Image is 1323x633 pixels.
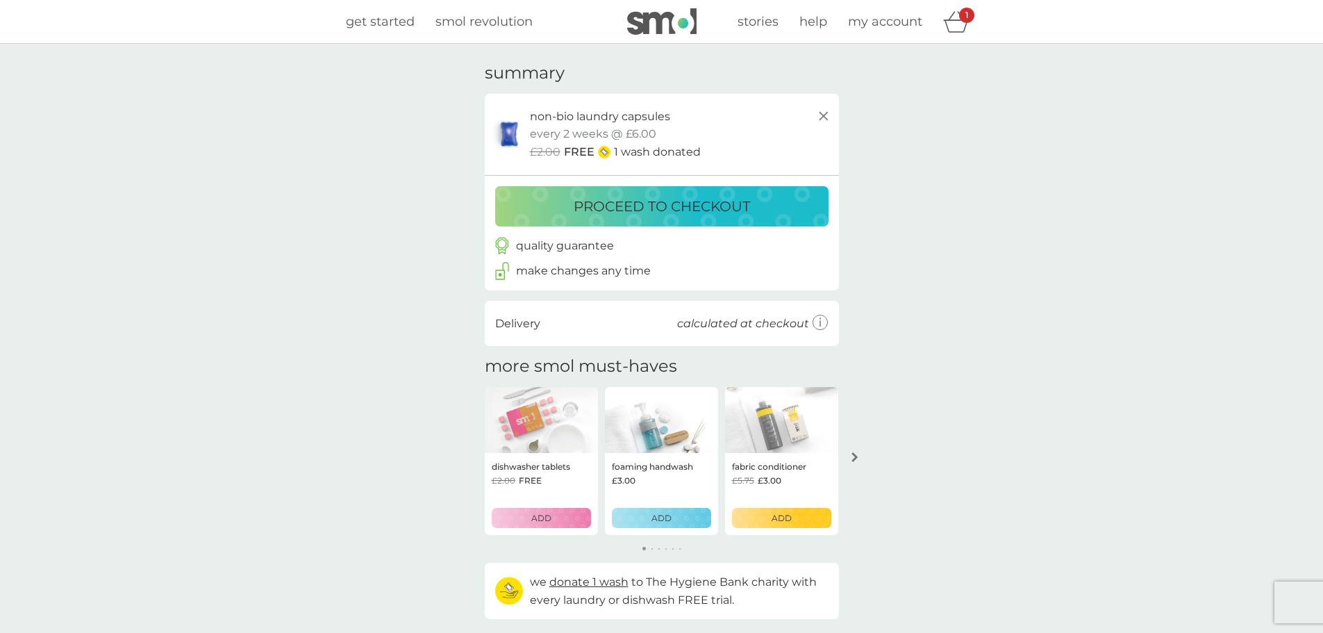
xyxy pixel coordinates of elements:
p: non-bio laundry capsules [530,108,670,126]
a: help [799,12,827,32]
button: ADD [612,508,711,528]
p: quality guarantee [516,237,614,255]
span: £2.00 [530,143,560,161]
p: foaming handwash [612,460,693,473]
p: 1 wash donated [614,143,701,161]
p: fabric conditioner [732,460,806,473]
p: ADD [531,511,551,525]
a: my account [848,12,922,32]
p: ADD [651,511,672,525]
span: FREE [564,143,594,161]
p: dishwasher tablets [492,460,570,473]
h3: summary [485,63,565,83]
button: ADD [732,508,831,528]
p: every 2 weeks @ £6.00 [530,125,656,143]
span: £2.00 [492,474,515,487]
span: get started [346,14,415,29]
p: proceed to checkout [574,195,750,217]
span: donate 1 wash [549,575,629,589]
img: smol [627,8,697,35]
span: help [799,14,827,29]
h2: more smol must-haves [485,356,677,377]
p: Delivery [495,315,540,333]
button: proceed to checkout [495,186,829,227]
span: my account [848,14,922,29]
p: ADD [772,511,792,525]
a: smol revolution [435,12,533,32]
button: ADD [492,508,591,528]
a: stories [738,12,779,32]
a: get started [346,12,415,32]
span: stories [738,14,779,29]
div: basket [943,8,978,35]
p: we to The Hygiene Bank charity with every laundry or dishwash FREE trial. [530,573,829,609]
span: FREE [519,474,542,487]
span: £3.00 [758,474,781,487]
span: £3.00 [612,474,635,487]
p: make changes any time [516,262,651,280]
p: calculated at checkout [677,315,809,333]
span: £5.75 [732,474,754,487]
span: smol revolution [435,14,533,29]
